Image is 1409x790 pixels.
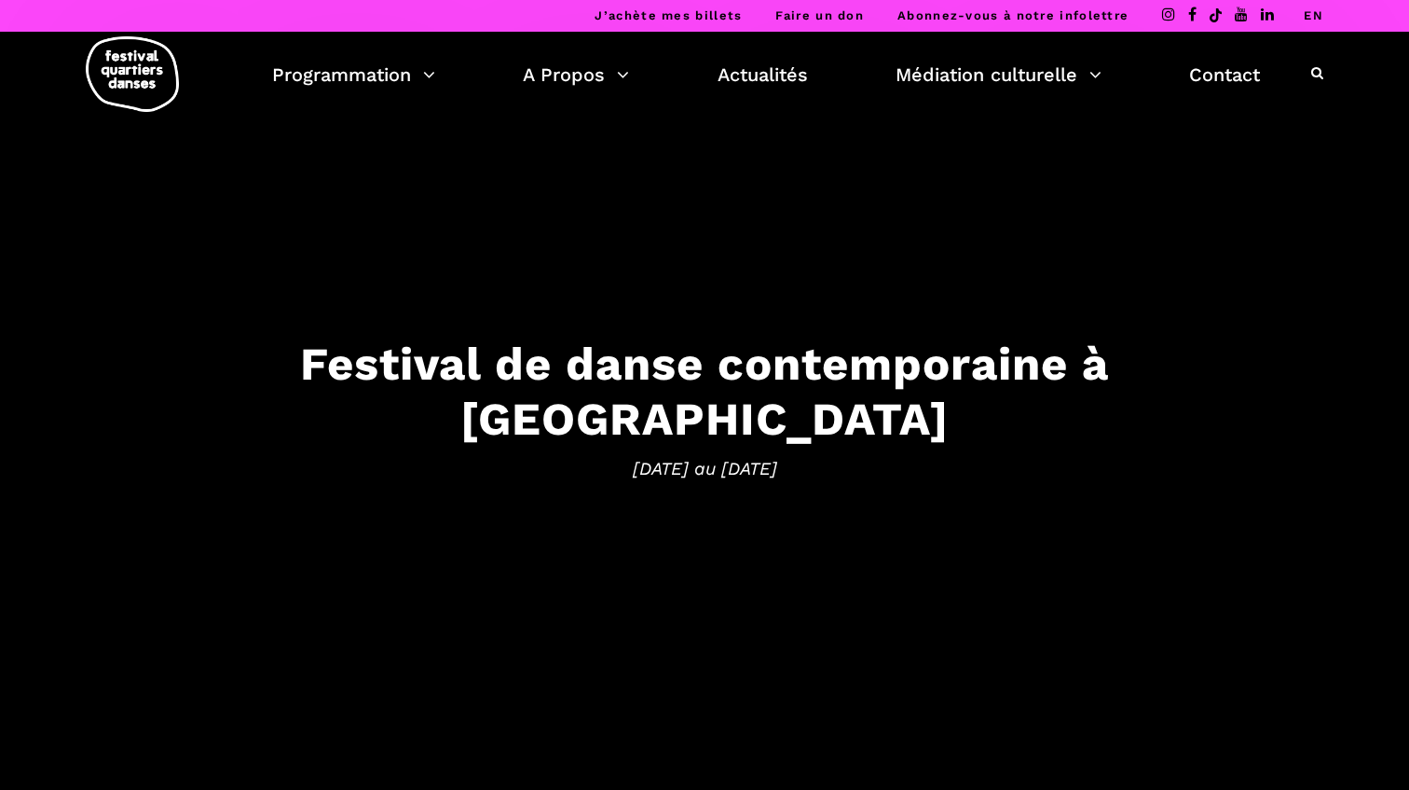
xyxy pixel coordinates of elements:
[127,455,1282,483] span: [DATE] au [DATE]
[523,59,629,90] a: A Propos
[127,336,1282,446] h3: Festival de danse contemporaine à [GEOGRAPHIC_DATA]
[595,8,742,22] a: J’achète mes billets
[1304,8,1323,22] a: EN
[1189,59,1260,90] a: Contact
[272,59,435,90] a: Programmation
[775,8,864,22] a: Faire un don
[86,36,179,112] img: logo-fqd-med
[718,59,808,90] a: Actualités
[896,59,1101,90] a: Médiation culturelle
[897,8,1129,22] a: Abonnez-vous à notre infolettre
